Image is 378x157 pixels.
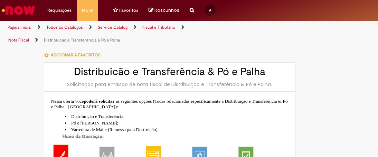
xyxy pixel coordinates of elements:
span: More [82,7,93,14]
span: Adicionar a Favoritos [51,52,101,58]
a: Distribuicão e Transferência & Pó e Palha [44,37,120,43]
li: Pó e [PERSON_NAME]; [65,120,289,126]
span: Nessa oferta você [51,99,84,104]
span: Rascunhos [154,7,179,13]
a: Fiscal e Tributário [142,25,175,30]
a: No momento, sua lista de rascunhos tem 0 Itens [149,7,179,13]
img: ServiceNow [1,3,36,17]
li: Varredura de Malte (Remessa para Destruição); [65,126,289,133]
a: Página inicial [8,25,31,30]
span: Requisições [47,7,72,14]
h2: Distribuicão e Transferência & Pó e Palha [51,66,289,77]
span: A [209,8,211,12]
button: Adicionar a Favoritos [44,48,104,62]
a: Todos os Catálogos [46,25,83,30]
ul: Trilhas de página [5,21,215,47]
li: Distribuição e Transferência; [65,113,289,120]
span: poderá solicitar [84,99,114,104]
span: as seguintes opções (Todas relacionadas especificamente à Distribuição e Transferência & Pó e Pal... [51,99,288,109]
a: Nota Fiscal [8,37,29,43]
div: Solicitação para emissão de nota fiscal de Distribuição e Transferência & Pó e Palha. [51,81,289,88]
a: Service Catalog [98,25,127,30]
span: Favoritos [119,7,138,14]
